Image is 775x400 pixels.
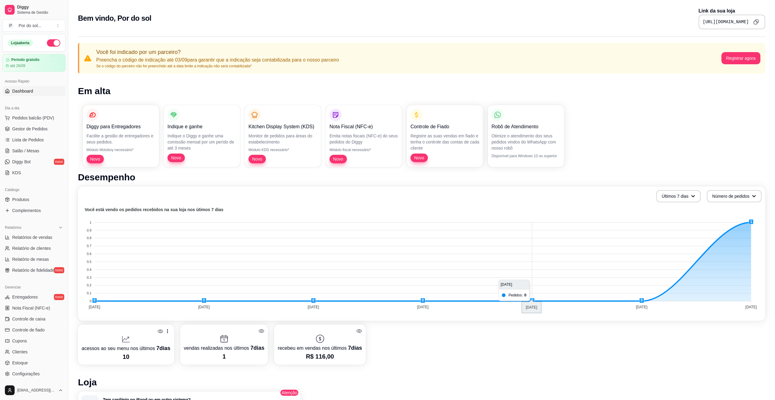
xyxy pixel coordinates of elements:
p: Disponível para Windows 10 ou superior [491,154,560,158]
span: Lista de Pedidos [12,137,44,143]
span: [EMAIL_ADDRESS][DOMAIN_NAME] [17,388,56,393]
article: até 26/09 [10,63,25,68]
p: Indique o Diggy e ganhe uma comissão mensal por um perído de até 3 meses [167,133,236,151]
p: acessos ao seu menu nos últimos [82,344,171,352]
p: recebeu em vendas nos últimos [278,344,362,352]
p: Se o código do parceiro não for preenchido até a data limite a indicação não será contabilizada* [96,64,339,69]
span: Controle de fiado [12,327,45,333]
span: Relatório de clientes [12,245,51,251]
button: Nota Fiscal (NFC-e)Emita notas fiscais (NFC-e) do seus pedidos do DiggyMódulo fiscal necessário*Novo [326,105,402,167]
tspan: 0.8 [87,236,91,240]
p: Indique e ganhe [167,123,236,130]
button: Registrar agora [721,52,761,64]
p: Módulo KDS necessário* [248,147,317,152]
span: Relatórios de vendas [12,234,52,240]
span: P [8,23,14,29]
h2: Bem vindo, Por do sol [78,13,151,23]
span: Nota Fiscal (NFC-e) [12,305,50,311]
div: Gerenciar [2,282,65,292]
p: Diggy para Entregadores [86,123,155,130]
p: Módulo fiscal necessário* [329,147,398,152]
tspan: 0.4 [87,268,91,271]
p: Preencha o código de indicação até 03/09 para garantir que a indicação seja contabilizada para o ... [96,56,339,64]
a: Complementos [2,206,65,215]
tspan: [DATE] [89,305,100,309]
h1: Em alta [78,86,765,97]
a: Lista de Pedidos [2,135,65,145]
a: Diggy Botnovo [2,157,65,167]
pre: [URL][DOMAIN_NAME] [703,19,749,25]
span: KDS [12,170,21,176]
p: 10 [82,352,171,361]
a: Clientes [2,347,65,357]
p: Facilite a gestão de entregadores e seus pedidos. [86,133,155,145]
span: 7 dias [348,345,362,351]
a: Relatório de fidelidadenovo [2,265,65,275]
span: Diggy Bot [12,159,31,165]
tspan: 1 [90,221,91,224]
span: Salão / Mesas [12,148,39,154]
a: Salão / Mesas [2,146,65,156]
a: Controle de fiado [2,325,65,335]
button: Kitchen Display System (KDS)Monitor de pedidos para áreas do estabelecimentoMódulo KDS necessário... [245,105,321,167]
p: Link da sua loja [699,7,765,15]
tspan: [DATE] [417,305,428,309]
div: Loja aberta [8,40,33,46]
span: 7 dias [156,345,170,351]
span: Relatório de fidelidade [12,267,55,273]
span: Entregadores [12,294,38,300]
span: Relatório de mesas [12,256,49,262]
span: Relatórios [5,225,21,230]
a: Dashboard [2,86,65,96]
a: Controle de caixa [2,314,65,324]
span: Novo [412,155,427,161]
button: [EMAIL_ADDRESS][DOMAIN_NAME] [2,383,65,398]
tspan: [DATE] [636,305,647,309]
tspan: 0 [90,299,91,303]
a: Relatórios de vendas [2,232,65,242]
button: Número de pedidos [707,190,762,202]
span: Sistema de Gestão [17,10,63,15]
a: Entregadoresnovo [2,292,65,302]
p: Registre as suas vendas em fiado e tenha o controle das contas de cada cliente [410,133,479,151]
button: Copy to clipboard [751,17,761,27]
a: Estoque [2,358,65,368]
tspan: 0.9 [87,228,91,232]
button: Alterar Status [47,39,60,47]
tspan: 0.1 [87,291,91,295]
button: Select a team [2,19,65,32]
button: Controle de FiadoRegistre as suas vendas em fiado e tenha o controle das contas de cada clienteNovo [407,105,483,167]
tspan: 0.7 [87,244,91,248]
a: KDS [2,168,65,178]
div: Acesso Rápido [2,76,65,86]
a: Configurações [2,369,65,379]
span: 7 dias [250,345,264,351]
p: Controle de Fiado [410,123,479,130]
span: Novo [331,156,346,162]
button: Diggy para EntregadoresFacilite a gestão de entregadores e seus pedidos.Módulo Motoboy necessário... [83,105,159,167]
tspan: [DATE] [308,305,319,309]
p: Módulo Motoboy necessário* [86,147,155,152]
text: Você está vendo os pedidos recebidos na sua loja nos útimos 7 dias [85,207,224,212]
button: Últimos 7 dias [656,190,701,202]
span: Novo [169,155,184,161]
tspan: 0.2 [87,283,91,287]
tspan: [DATE] [527,305,538,309]
p: Robô de Atendimento [491,123,560,130]
a: Nota Fiscal (NFC-e) [2,303,65,313]
p: Nota Fiscal (NFC-e) [329,123,398,130]
p: 1 [184,352,265,361]
a: DiggySistema de Gestão [2,2,65,17]
tspan: [DATE] [745,305,757,309]
a: Período gratuitoaté 26/09 [2,54,65,72]
div: Por do sol ... [19,23,41,29]
article: Período gratuito [11,58,40,62]
span: Cupons [12,338,27,344]
p: R$ 116,00 [278,352,362,361]
span: Estoque [12,360,28,366]
span: Produtos [12,196,29,203]
span: Diggy [17,5,63,10]
span: Controle de caixa [12,316,45,322]
tspan: 0.3 [87,276,91,279]
h1: Desempenho [78,172,765,183]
